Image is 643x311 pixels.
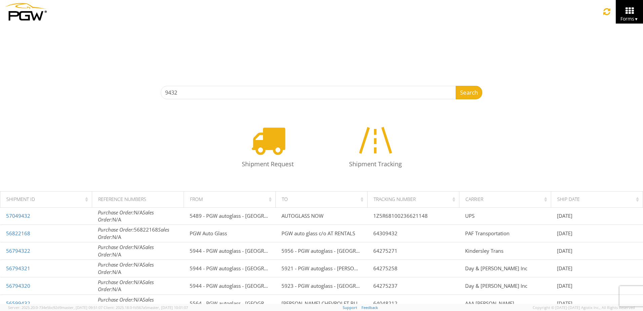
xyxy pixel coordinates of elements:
[190,196,274,203] div: From
[92,242,184,260] td: N/A N/A
[98,296,134,303] i: Purchase Order:
[373,212,428,219] span: 1Z5R68100236621148
[281,230,355,237] span: PGW auto glass c/o AT RENTALS
[620,15,638,22] span: Forms
[465,300,514,307] span: AAA Cooper
[62,305,103,310] span: master, [DATE] 09:51:07
[98,279,134,285] i: Purchase Order:
[281,265,376,272] span: 5921 - PGW autoglass - Brandon
[373,265,398,272] span: 64275258
[190,247,295,254] span: 5944 - PGW autoglass - Saskatoon
[374,196,457,203] div: Tracking Number
[634,16,638,22] span: ▼
[161,86,456,99] input: Enter the Reference Number, Pro Number, Bill of Lading, or Agistix Number (at least 4 chars)
[6,247,30,254] a: 56794322
[5,3,47,21] img: pgw-form-logo-1aaa8060b1cc70fad034.png
[533,305,635,310] span: Copyright © [DATE]-[DATE] Agistix Inc., All Rights Reserved
[465,230,509,237] span: PAF Transportation
[147,305,188,310] span: master, [DATE] 10:01:07
[465,196,549,203] div: Carrier
[6,230,30,237] a: 56822168
[551,207,643,225] td: [DATE]
[373,230,398,237] span: 64309432
[8,305,103,310] span: Server: 2025.20.0-734e5bc92d9
[6,300,30,307] a: 56599432
[92,225,184,242] td: 56822168 N/A
[217,116,318,178] a: Shipment Request
[98,261,154,275] i: Sales Order:
[373,282,398,289] span: 64275237
[98,296,154,310] i: Sales Order:
[190,300,295,307] span: 5564 - PGW autoglass - Jacksonville
[98,244,154,257] i: Sales Order:
[98,244,134,250] i: Purchase Order:
[190,265,295,272] span: 5944 - PGW autoglass - Saskatoon
[325,116,426,178] a: Shipment Tracking
[98,279,154,292] i: Sales Order:
[6,265,30,272] a: 56794321
[92,207,184,225] td: N/A N/A
[332,161,419,168] h4: Shipment Tracking
[224,161,311,168] h4: Shipment Request
[98,209,154,223] i: Sales Order:
[104,305,188,310] span: Client: 2025.18.0-fd567a5
[551,242,643,260] td: [DATE]
[373,247,398,254] span: 64275271
[6,282,30,289] a: 56794320
[343,305,357,310] a: Support
[465,282,527,289] span: Day & Ross Inc
[281,212,324,219] span: AUTOGLASS NOW
[465,212,475,219] span: UPS
[190,212,295,219] span: 5489 - PGW autoglass - Grand Rapids
[281,300,377,307] span: GARBER CHEVROLET BUICK GMC
[6,212,30,219] a: 57049432
[551,260,643,277] td: [DATE]
[92,277,184,295] td: N/A N/A
[551,225,643,242] td: [DATE]
[281,247,386,254] span: 5956 - PGW autoglass - Winnipeg
[6,196,90,203] div: Shipment Id
[98,226,134,233] i: Purchase Order:
[557,196,641,203] div: Ship Date
[465,247,503,254] span: Kindersley Trans
[190,282,295,289] span: 5944 - PGW autoglass - Saskatoon
[190,230,227,237] span: PGW Auto Glass
[456,86,482,99] button: Search
[98,261,134,268] i: Purchase Order:
[98,196,182,203] div: Reference Numbers
[281,282,386,289] span: 5923 - PGW autoglass - Calgary
[282,196,366,203] div: To
[362,305,378,310] a: Feedback
[98,226,169,240] i: Sales Order:
[373,300,398,307] span: 64048212
[465,265,527,272] span: Day & Ross Inc
[551,277,643,295] td: [DATE]
[98,209,134,216] i: Purchase Order:
[92,260,184,277] td: N/A N/A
